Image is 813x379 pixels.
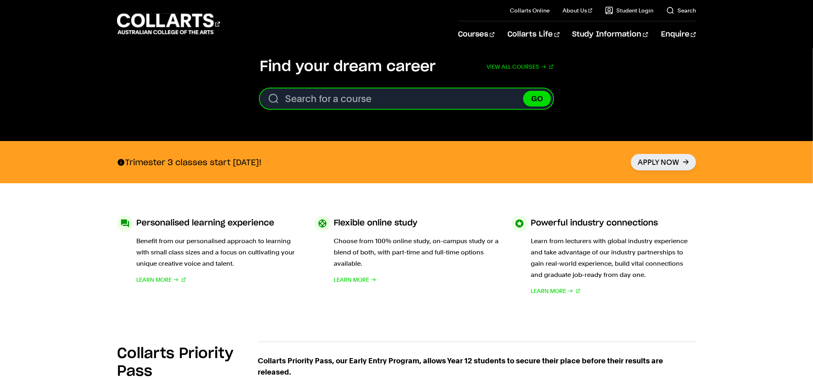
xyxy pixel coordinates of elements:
[260,88,553,109] form: Search
[458,21,495,48] a: Courses
[136,274,186,285] a: Learn More
[631,154,696,170] a: Apply Now
[334,274,369,285] span: Learn More
[136,215,274,231] h3: Personalised learning experience
[260,58,435,76] h2: Find your dream career
[531,236,696,281] p: Learn from lecturers with global industry experience and take advantage of our industry partnersh...
[523,91,551,107] button: GO
[661,21,696,48] a: Enquire
[136,236,302,269] p: Benefit from our personalised approach to learning with small class sizes and a focus on cultivat...
[334,215,417,231] h3: Flexible online study
[510,6,550,14] a: Collarts Online
[531,215,658,231] h3: Powerful industry connections
[334,236,499,269] p: Choose from 100% online study, on-campus study or a blend of both, with part-time and full-time o...
[258,356,663,376] strong: Collarts Priority Pass, our Early Entry Program, allows Year 12 students to secure their place be...
[605,6,653,14] a: Student Login
[334,274,376,285] a: Learn More
[487,58,553,76] a: View all courses
[136,274,172,285] span: Learn More
[573,21,648,48] a: Study Information
[117,12,220,35] div: Go to homepage
[666,6,696,14] a: Search
[117,157,261,168] p: Trimester 3 classes start [DATE]!
[507,21,559,48] a: Collarts Life
[260,88,553,109] input: Search for a course
[531,285,566,297] span: Learn More
[531,285,580,297] a: Learn More
[563,6,592,14] a: About Us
